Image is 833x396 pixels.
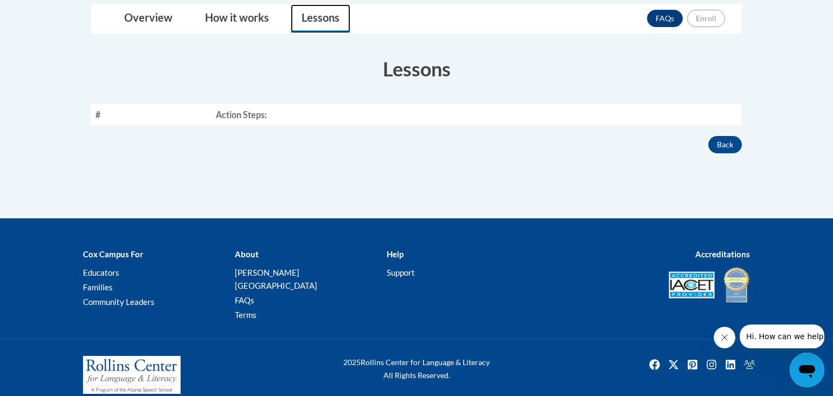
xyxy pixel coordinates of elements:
[83,356,181,394] img: Rollins Center for Language & Literacy - A Program of the Atlanta Speech School
[665,356,682,373] img: Twitter icon
[695,249,750,259] b: Accreditations
[723,266,750,304] img: IDA® Accredited
[387,268,415,277] a: Support
[91,55,742,82] h3: Lessons
[684,356,701,373] img: Pinterest icon
[83,268,119,277] a: Educators
[212,104,742,125] th: Action Steps:
[291,4,350,33] a: Lessons
[113,4,183,33] a: Overview
[665,356,682,373] a: Twitter
[741,356,758,373] a: Facebook Group
[647,10,683,27] a: FAQs
[194,4,280,33] a: How it works
[669,271,715,298] img: Accredited IACET® Provider
[722,356,739,373] a: Linkedin
[83,282,113,292] a: Families
[790,353,824,387] iframe: Button to launch messaging window
[83,297,155,307] a: Community Leaders
[235,310,257,320] a: Terms
[687,10,725,27] button: Enroll
[684,356,701,373] a: Pinterest
[83,249,143,259] b: Cox Campus For
[740,324,824,348] iframe: Message from company
[235,268,317,290] a: [PERSON_NAME][GEOGRAPHIC_DATA]
[7,8,88,16] span: Hi. How can we help?
[235,249,259,259] b: About
[703,356,720,373] a: Instagram
[703,356,720,373] img: Instagram icon
[646,356,663,373] img: Facebook icon
[91,104,212,125] th: #
[708,136,742,153] button: Back
[722,356,739,373] img: LinkedIn icon
[741,356,758,373] img: Facebook group icon
[343,358,361,367] span: 2025
[714,327,735,348] iframe: Close message
[387,249,403,259] b: Help
[235,295,254,305] a: FAQs
[646,356,663,373] a: Facebook
[303,356,530,382] div: Rollins Center for Language & Literacy All Rights Reserved.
